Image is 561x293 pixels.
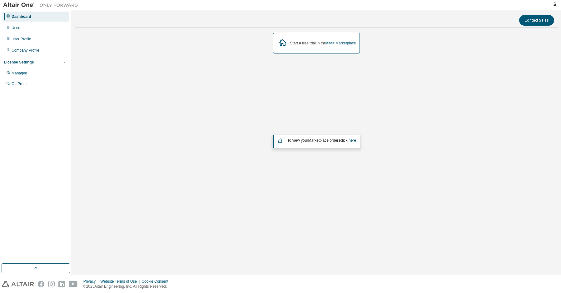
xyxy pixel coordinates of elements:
[3,2,81,8] img: Altair One
[4,60,34,65] div: License Settings
[12,81,27,86] div: On Prem
[308,138,340,143] em: Marketplace orders
[287,138,356,143] span: To view your click
[58,281,65,287] img: linkedin.svg
[38,281,44,287] img: facebook.svg
[12,25,21,30] div: Users
[48,281,55,287] img: instagram.svg
[100,279,141,284] div: Website Terms of Use
[83,279,100,284] div: Privacy
[12,71,27,76] div: Managed
[12,48,39,53] div: Company Profile
[349,138,356,143] a: here
[326,41,356,45] a: Altair Marketplace
[12,14,31,19] div: Dashboard
[69,281,78,287] img: youtube.svg
[290,41,356,46] div: Start a free trial in the
[141,279,172,284] div: Cookie Consent
[12,37,31,42] div: User Profile
[2,281,34,287] img: altair_logo.svg
[83,284,172,289] p: © 2025 Altair Engineering, Inc. All Rights Reserved.
[519,15,554,26] button: Contact Sales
